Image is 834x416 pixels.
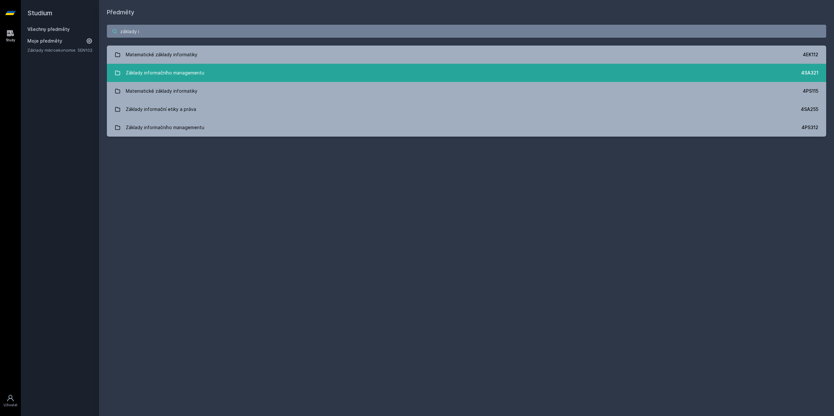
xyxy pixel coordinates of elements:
[126,121,204,134] div: Základy informačního managementu
[6,38,15,43] div: Study
[78,47,93,53] a: 5EN102
[107,64,826,82] a: Základy informačního managementu 4SA321
[126,48,197,61] div: Matematické základy informatiky
[126,85,197,98] div: Matematické základy informatiky
[27,26,70,32] a: Všechny předměty
[126,66,204,79] div: Základy informačního managementu
[4,403,17,408] div: Uživatel
[107,46,826,64] a: Matematické základy informatiky 4EK112
[107,100,826,118] a: Základy informační etiky a práva 4SA255
[27,47,78,53] a: Základy mikroekonomie
[107,118,826,137] a: Základy informačního managementu 4PS312
[1,26,20,46] a: Study
[801,124,818,131] div: 4PS312
[801,70,818,76] div: 4SA321
[107,8,826,17] h1: Předměty
[803,51,818,58] div: 4EK112
[107,25,826,38] input: Název nebo ident předmětu…
[801,106,818,113] div: 4SA255
[107,82,826,100] a: Matematické základy informatiky 4PS115
[126,103,196,116] div: Základy informační etiky a práva
[1,391,20,411] a: Uživatel
[27,38,62,44] span: Moje předměty
[803,88,818,94] div: 4PS115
